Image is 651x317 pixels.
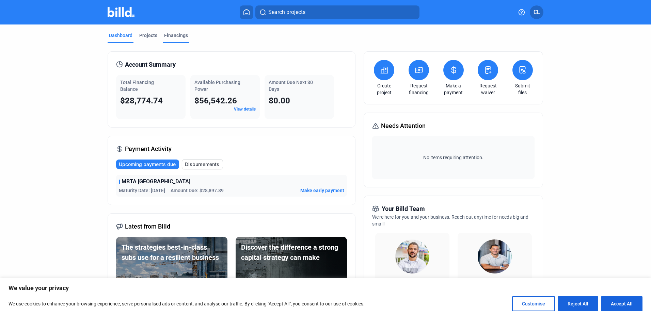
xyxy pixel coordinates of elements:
[125,144,172,154] span: Payment Activity
[109,32,132,39] div: Dashboard
[382,204,425,214] span: Your Billd Team
[601,296,642,311] button: Accept All
[125,60,176,69] span: Account Summary
[268,8,305,16] span: Search projects
[120,96,163,105] span: $28,774.74
[194,80,240,92] span: Available Purchasing Power
[119,187,165,194] span: Maturity Date: [DATE]
[108,7,134,17] img: Billd Company Logo
[471,277,518,284] span: [PERSON_NAME]
[119,161,176,168] span: Upcoming payments due
[558,296,598,311] button: Reject All
[534,8,540,16] span: CL
[255,5,419,19] button: Search projects
[375,154,531,161] span: No items requiring attention.
[269,96,290,105] span: $0.00
[476,82,500,96] a: Request waiver
[389,277,435,284] span: [PERSON_NAME]
[120,80,154,92] span: Total Financing Balance
[395,239,429,273] img: Relationship Manager
[407,82,431,96] a: Request financing
[194,96,237,105] span: $56,542.26
[512,296,555,311] button: Customise
[171,187,224,194] span: Amount Due: $28,897.89
[300,187,344,194] button: Make early payment
[122,178,190,186] span: MBTA [GEOGRAPHIC_DATA]
[164,32,188,39] div: Financings
[234,107,256,112] a: View details
[381,121,426,131] span: Needs Attention
[442,82,465,96] a: Make a payment
[372,82,396,96] a: Create project
[241,242,342,263] div: Discover the difference a strong capital strategy can make
[9,300,365,308] p: We use cookies to enhance your browsing experience, serve personalised ads or content, and analys...
[185,161,219,168] span: Disbursements
[372,214,528,227] span: We're here for you and your business. Reach out anytime for needs big and small!
[269,80,313,92] span: Amount Due Next 30 Days
[182,159,223,169] button: Disbursements
[139,32,157,39] div: Projects
[530,5,543,19] button: CL
[122,242,222,263] div: The strategies best-in-class subs use for a resilient business
[511,82,535,96] a: Submit files
[125,222,170,231] span: Latest from Billd
[478,239,512,273] img: Territory Manager
[9,284,642,292] p: We value your privacy
[116,160,179,169] button: Upcoming payments due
